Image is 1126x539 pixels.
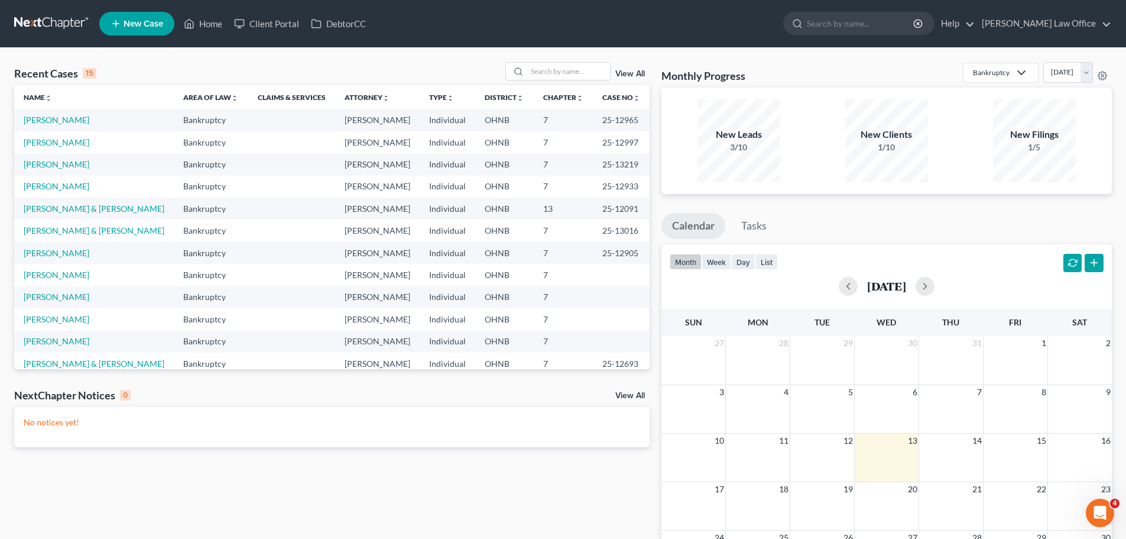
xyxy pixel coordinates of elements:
td: Individual [420,220,475,241]
i: unfold_more [45,95,52,102]
td: Individual [420,353,475,375]
input: Search by name... [527,63,610,80]
a: [PERSON_NAME] [24,137,89,147]
td: 7 [534,264,593,286]
span: New Case [124,20,163,28]
td: Individual [420,198,475,220]
td: Bankruptcy [174,331,248,353]
span: Wed [877,317,896,327]
span: 10 [713,434,725,448]
a: [PERSON_NAME] [24,159,89,169]
button: day [731,254,755,270]
span: 28 [778,336,790,350]
span: 9 [1105,385,1112,399]
a: Case Nounfold_more [602,93,640,102]
td: 7 [534,308,593,330]
i: unfold_more [231,95,238,102]
span: 23 [1100,482,1112,496]
span: 13 [907,434,919,448]
td: Individual [420,331,475,353]
span: Sun [685,317,702,327]
a: [PERSON_NAME] [24,292,89,302]
span: 4 [1110,499,1119,508]
td: Individual [420,153,475,175]
div: 1/5 [993,141,1076,153]
span: Thu [942,317,959,327]
td: Individual [420,109,475,131]
i: unfold_more [633,95,640,102]
td: 25-12091 [593,198,650,220]
div: New Filings [993,128,1076,141]
a: [PERSON_NAME] [24,181,89,191]
td: 25-12905 [593,242,650,264]
td: OHNB [475,198,533,220]
span: 8 [1040,385,1047,399]
td: OHNB [475,242,533,264]
td: OHNB [475,176,533,198]
button: week [702,254,731,270]
td: OHNB [475,331,533,353]
span: 4 [783,385,790,399]
a: [PERSON_NAME] [24,336,89,346]
span: 17 [713,482,725,496]
td: 7 [534,176,593,198]
a: Client Portal [228,13,305,34]
td: Bankruptcy [174,353,248,375]
td: OHNB [475,220,533,241]
td: OHNB [475,109,533,131]
td: [PERSON_NAME] [335,308,420,330]
td: [PERSON_NAME] [335,109,420,131]
i: unfold_more [447,95,454,102]
a: Tasks [731,213,777,239]
div: 1/10 [845,141,928,153]
a: Area of Lawunfold_more [183,93,238,102]
span: 12 [842,434,854,448]
span: 16 [1100,434,1112,448]
div: Bankruptcy [973,67,1010,78]
td: [PERSON_NAME] [335,153,420,175]
td: Individual [420,286,475,308]
td: [PERSON_NAME] [335,220,420,241]
span: 18 [778,482,790,496]
td: [PERSON_NAME] [335,242,420,264]
div: 15 [83,68,96,79]
span: 15 [1036,434,1047,448]
a: Nameunfold_more [24,93,52,102]
span: 2 [1105,336,1112,350]
td: [PERSON_NAME] [335,176,420,198]
td: 7 [534,109,593,131]
span: Sat [1072,317,1087,327]
td: Individual [420,242,475,264]
td: OHNB [475,131,533,153]
td: 25-13016 [593,220,650,241]
span: Mon [748,317,768,327]
td: OHNB [475,308,533,330]
i: unfold_more [382,95,390,102]
span: 11 [778,434,790,448]
span: 7 [976,385,983,399]
a: [PERSON_NAME] Law Office [976,13,1111,34]
h2: [DATE] [867,280,906,292]
div: Recent Cases [14,66,96,80]
td: Bankruptcy [174,153,248,175]
p: No notices yet! [24,417,640,428]
td: [PERSON_NAME] [335,264,420,286]
td: [PERSON_NAME] [335,198,420,220]
td: Bankruptcy [174,198,248,220]
td: 7 [534,153,593,175]
span: 6 [911,385,919,399]
a: [PERSON_NAME] & [PERSON_NAME] [24,204,164,214]
div: New Clients [845,128,928,141]
a: Home [178,13,228,34]
h3: Monthly Progress [661,69,745,83]
span: Fri [1009,317,1021,327]
td: 25-12997 [593,131,650,153]
a: Attorneyunfold_more [345,93,390,102]
div: 3/10 [697,141,780,153]
div: New Leads [697,128,780,141]
td: 7 [534,331,593,353]
div: 0 [120,390,131,401]
td: 7 [534,220,593,241]
a: Help [935,13,975,34]
a: [PERSON_NAME] & [PERSON_NAME] [24,359,164,369]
